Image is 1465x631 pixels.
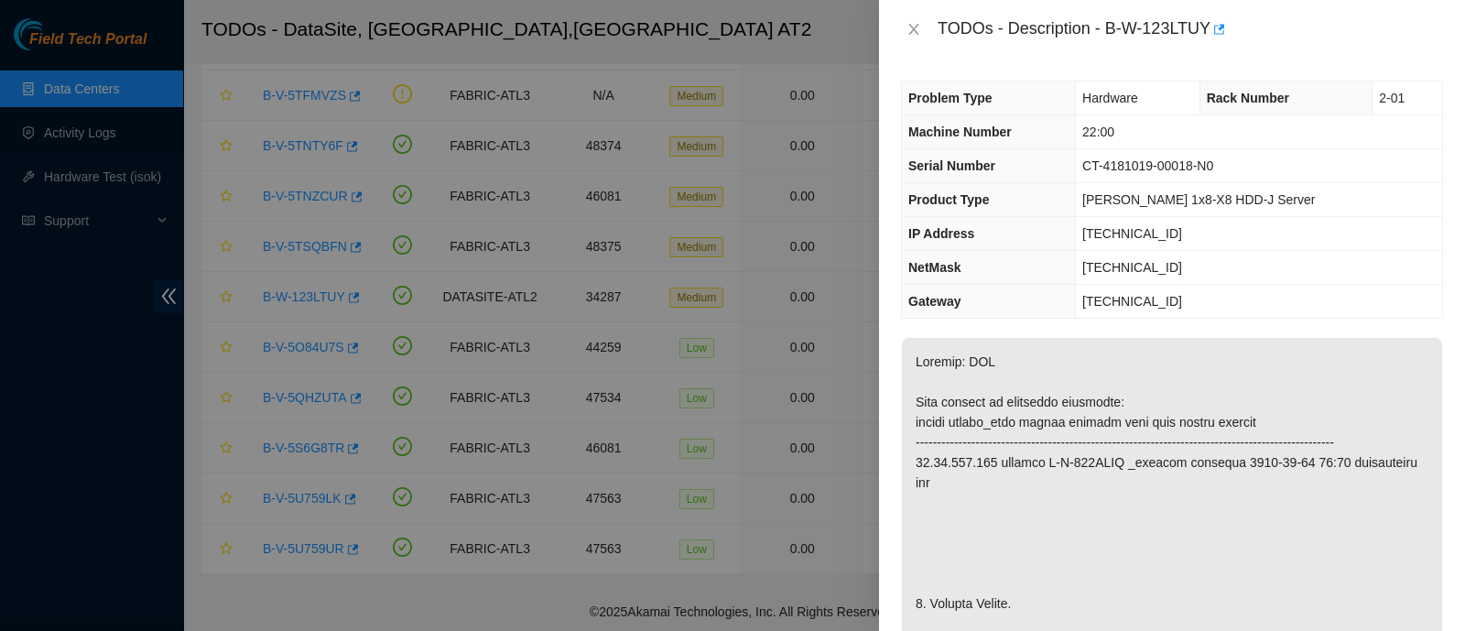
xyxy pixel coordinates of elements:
div: TODOs - Description - B-W-123LTUY [938,15,1443,44]
span: Serial Number [908,158,995,173]
span: [TECHNICAL_ID] [1082,260,1182,275]
span: IP Address [908,226,974,241]
span: Problem Type [908,91,993,105]
span: [TECHNICAL_ID] [1082,226,1182,241]
span: close [906,22,921,37]
span: Hardware [1082,91,1138,105]
span: Machine Number [908,125,1012,139]
span: 2-01 [1379,91,1405,105]
span: 22:00 [1082,125,1114,139]
span: [PERSON_NAME] 1x8-X8 HDD-J Server [1082,192,1315,207]
span: CT-4181019-00018-N0 [1082,158,1213,173]
button: Close [901,21,927,38]
span: NetMask [908,260,961,275]
span: Gateway [908,294,961,309]
span: Product Type [908,192,989,207]
span: Rack Number [1207,91,1289,105]
span: [TECHNICAL_ID] [1082,294,1182,309]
